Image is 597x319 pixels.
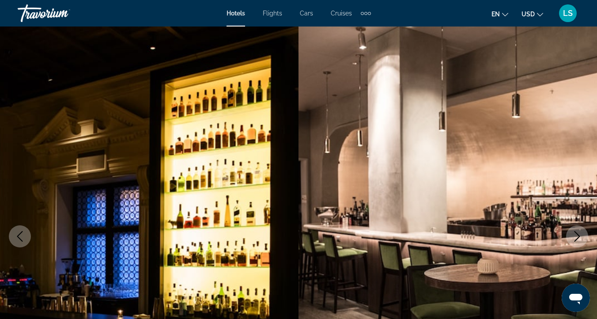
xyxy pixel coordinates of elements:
button: Previous image [9,225,31,247]
a: Hotels [227,10,245,17]
button: Change language [491,8,508,20]
span: USD [521,11,535,18]
a: Flights [263,10,282,17]
button: User Menu [556,4,579,23]
span: LS [563,9,573,18]
iframe: Button to launch messaging window [562,284,590,312]
button: Next image [566,225,588,247]
span: en [491,11,500,18]
a: Travorium [18,2,106,25]
a: Cars [300,10,313,17]
a: Cruises [331,10,352,17]
button: Change currency [521,8,543,20]
button: Extra navigation items [361,6,371,20]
